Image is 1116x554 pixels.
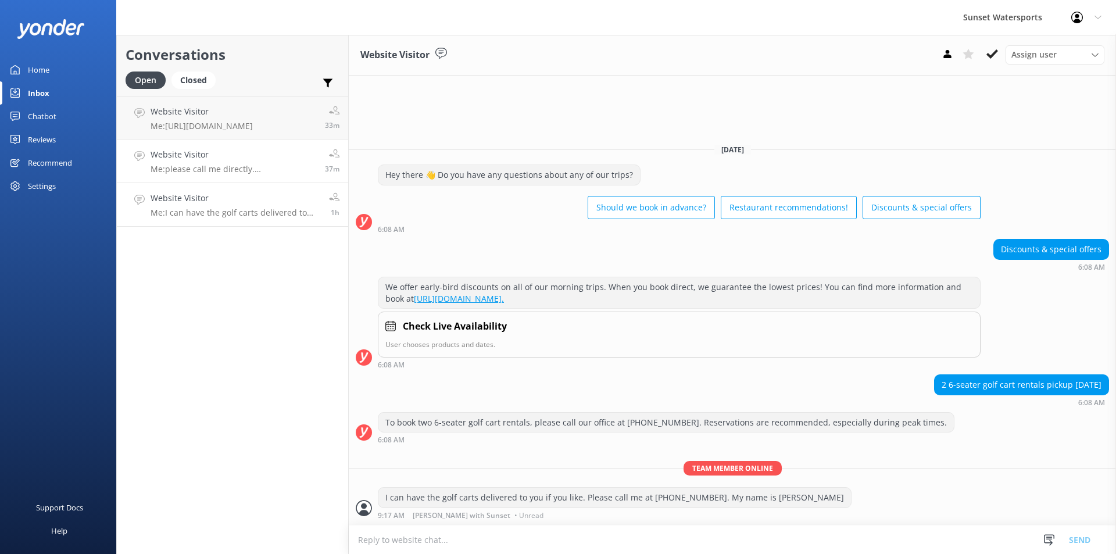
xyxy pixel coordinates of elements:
strong: 6:08 AM [1078,399,1105,406]
div: Support Docs [36,496,83,519]
div: To book two 6-seater golf cart rentals, please call our office at [PHONE_NUMBER]. Reservations ar... [378,413,954,433]
div: 08:17am 17-Aug-2025 (UTC -05:00) America/Cancun [378,511,852,519]
div: Help [51,519,67,542]
div: Closed [171,72,216,89]
img: yonder-white-logo.png [17,19,84,38]
h4: Website Visitor [151,192,320,205]
div: Recommend [28,151,72,174]
button: Should we book in advance? [588,196,715,219]
div: I can have the golf carts delivered to you if you like. Please call me at [PHONE_NUMBER]. My name... [378,488,851,507]
a: Website VisitorMe:I can have the golf carts delivered to you if you like. Please call me at [PHON... [117,183,348,227]
div: 05:08am 17-Aug-2025 (UTC -05:00) America/Cancun [378,360,981,369]
span: 08:57am 17-Aug-2025 (UTC -05:00) America/Cancun [325,164,339,174]
span: • Unread [514,512,543,519]
strong: 6:08 AM [378,437,405,444]
button: Restaurant recommendations! [721,196,857,219]
div: Home [28,58,49,81]
strong: 6:08 AM [1078,264,1105,271]
div: Settings [28,174,56,198]
strong: 9:17 AM [378,512,405,519]
strong: 6:08 AM [378,362,405,369]
div: We offer early-bird discounts on all of our morning trips. When you book direct, we guarantee the... [378,277,980,308]
p: Me: I can have the golf carts delivered to you if you like. Please call me at [PHONE_NUMBER]. My ... [151,208,320,218]
div: 2 6-seater golf cart rentals pickup [DATE] [935,375,1108,395]
div: 05:08am 17-Aug-2025 (UTC -05:00) America/Cancun [378,435,954,444]
a: Website VisitorMe:please call me directly. [PERSON_NAME] at [PHONE_NUMBER]37m [117,140,348,183]
h2: Conversations [126,44,339,66]
div: Open [126,72,166,89]
p: Me: please call me directly. [PERSON_NAME] at [PHONE_NUMBER] [151,164,316,174]
div: 05:08am 17-Aug-2025 (UTC -05:00) America/Cancun [934,398,1109,406]
span: [PERSON_NAME] with Sunset [413,512,510,519]
a: Closed [171,73,221,86]
span: Team member online [684,461,782,476]
button: Discounts & special offers [863,196,981,219]
div: Inbox [28,81,49,105]
a: [URL][DOMAIN_NAME]. [414,293,504,304]
span: Assign user [1011,48,1057,61]
a: Open [126,73,171,86]
div: 05:08am 17-Aug-2025 (UTC -05:00) America/Cancun [378,225,981,233]
span: [DATE] [714,145,751,155]
div: Discounts & special offers [994,240,1108,259]
div: 05:08am 17-Aug-2025 (UTC -05:00) America/Cancun [993,263,1109,271]
div: Reviews [28,128,56,151]
p: Me: [URL][DOMAIN_NAME] [151,121,253,131]
h3: Website Visitor [360,48,430,63]
strong: 6:08 AM [378,226,405,233]
h4: Website Visitor [151,105,253,118]
p: User chooses products and dates. [385,339,973,350]
div: Hey there 👋 Do you have any questions about any of our trips? [378,165,640,185]
h4: Check Live Availability [403,319,507,334]
span: 08:17am 17-Aug-2025 (UTC -05:00) America/Cancun [331,208,339,217]
div: Chatbot [28,105,56,128]
div: Assign User [1006,45,1104,64]
a: Website VisitorMe:[URL][DOMAIN_NAME]33m [117,96,348,140]
span: 09:01am 17-Aug-2025 (UTC -05:00) America/Cancun [325,120,339,130]
h4: Website Visitor [151,148,316,161]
